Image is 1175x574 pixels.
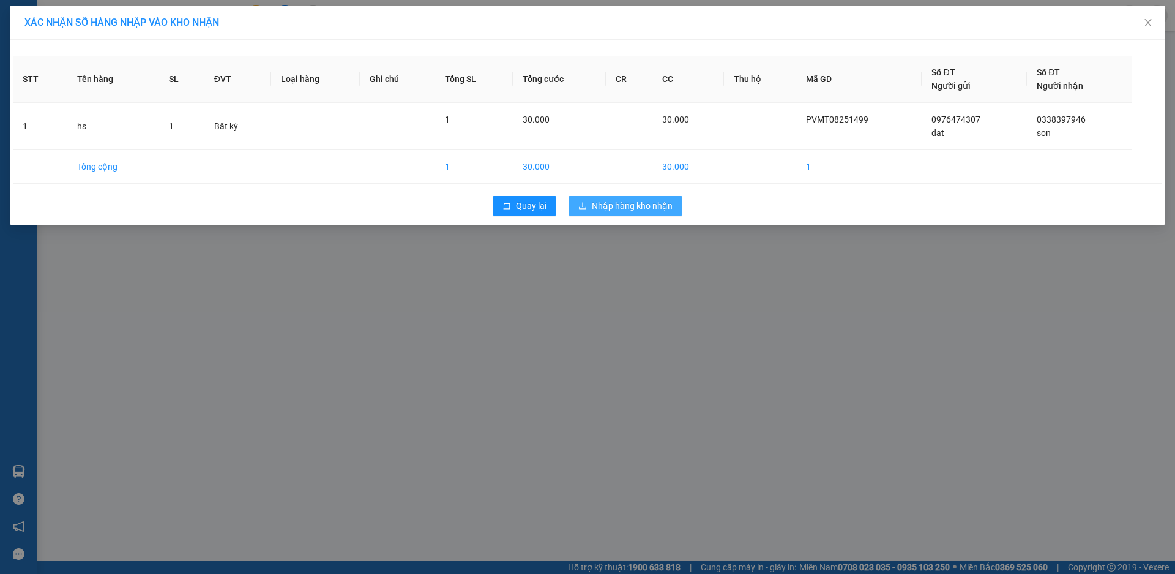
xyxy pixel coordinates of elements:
[931,67,955,77] span: Số ĐT
[204,103,271,150] td: Bất kỳ
[10,57,108,116] div: AP P [PERSON_NAME] P [PERSON_NAME]
[1037,67,1060,77] span: Số ĐT
[67,103,159,150] td: hs
[435,56,513,103] th: Tổng SL
[169,121,174,131] span: 1
[513,150,606,184] td: 30.000
[1131,6,1165,40] button: Close
[10,25,108,40] div: Hang
[578,202,587,211] span: download
[806,115,868,124] span: PVMT08251499
[523,115,550,124] span: 30.000
[13,56,67,103] th: STT
[1143,18,1153,28] span: close
[10,10,108,25] div: Long Hải
[493,196,556,216] button: rollbackQuay lại
[931,128,944,138] span: dat
[360,56,435,103] th: Ghi chú
[271,56,360,103] th: Loại hàng
[1037,128,1051,138] span: son
[796,150,922,184] td: 1
[592,199,673,213] span: Nhập hàng kho nhận
[606,56,653,103] th: CR
[116,55,202,72] div: 0919403000
[24,17,219,28] span: XÁC NHẬN SỐ HÀNG NHẬP VÀO KHO NHẬN
[10,40,108,57] div: 0985663557
[796,56,922,103] th: Mã GD
[652,150,724,184] td: 30.000
[13,103,67,150] td: 1
[435,150,513,184] td: 1
[724,56,796,103] th: Thu hộ
[662,115,689,124] span: 30.000
[67,150,159,184] td: Tổng cộng
[502,202,511,211] span: rollback
[445,115,450,124] span: 1
[116,40,202,55] div: QUỐC
[10,12,29,25] span: Gửi:
[1037,81,1083,91] span: Người nhận
[116,10,202,40] div: 93 NTB Q1
[159,56,204,103] th: SL
[516,199,546,213] span: Quay lại
[1037,115,1086,124] span: 0338397946
[931,115,980,124] span: 0976474307
[931,81,971,91] span: Người gửi
[652,56,724,103] th: CC
[569,196,682,216] button: downloadNhập hàng kho nhận
[513,56,606,103] th: Tổng cước
[116,12,146,25] span: Nhận:
[204,56,271,103] th: ĐVT
[67,56,159,103] th: Tên hàng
